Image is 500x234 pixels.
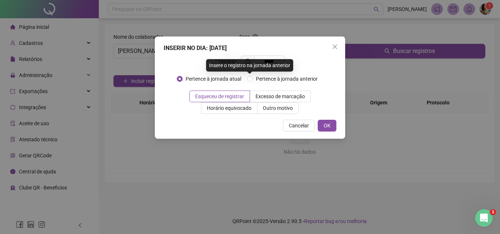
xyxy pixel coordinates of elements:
span: close [332,44,338,50]
div: INSERIR NO DIA : [DATE] [164,44,336,53]
button: Cancelar [283,120,315,131]
span: Outro motivo [263,105,293,111]
span: Esqueceu de registrar [195,93,244,99]
button: Close [329,41,341,53]
span: Pertence à jornada anterior [253,75,321,83]
label: Horário [215,55,240,67]
span: 1 [490,209,496,215]
span: OK [324,122,331,130]
span: Pertence à jornada atual [183,75,244,83]
span: clock-circle [245,59,250,64]
div: Insere o registro na jornada anterior [206,59,293,72]
span: Excesso de marcação [255,93,305,99]
span: Cancelar [289,122,309,130]
span: Horário equivocado [207,105,251,111]
button: OK [318,120,336,131]
iframe: Intercom live chat [475,209,493,227]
